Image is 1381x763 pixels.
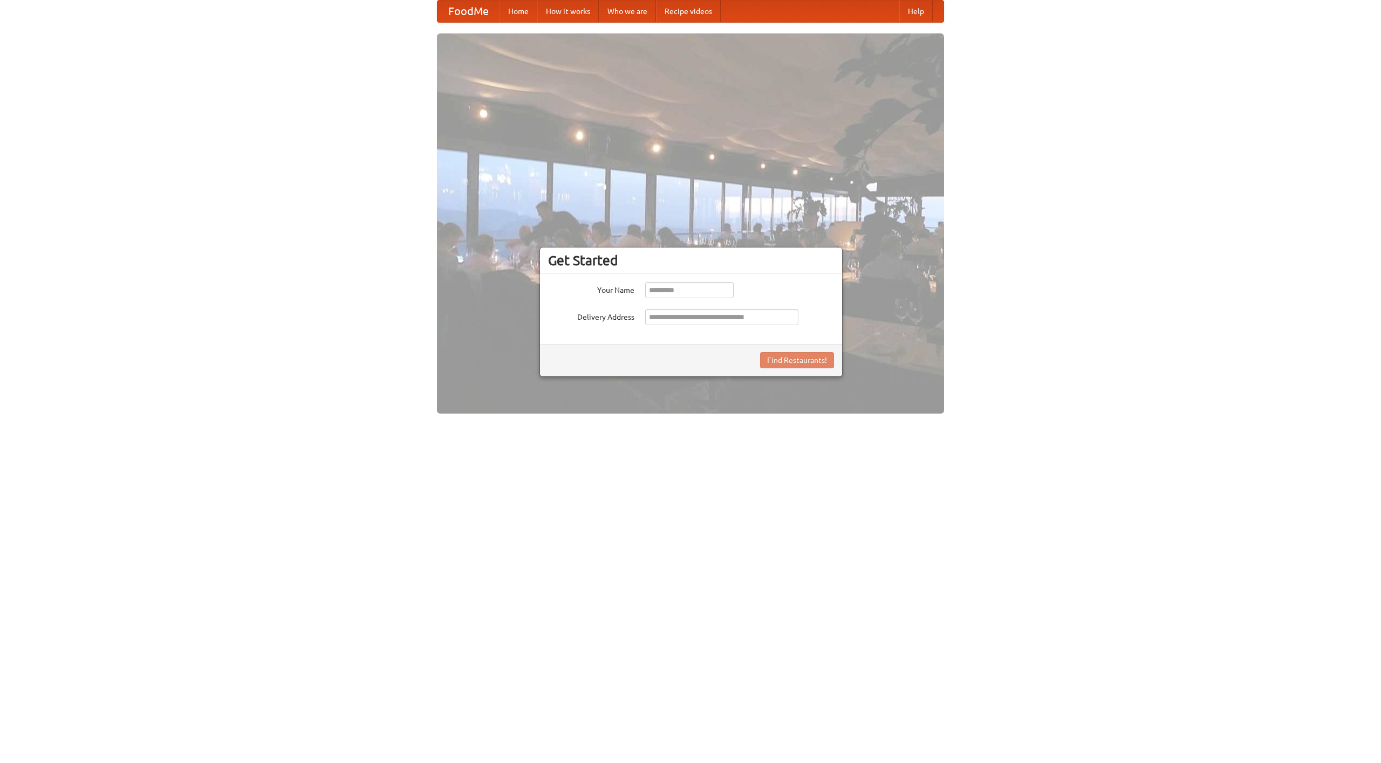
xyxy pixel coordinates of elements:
label: Your Name [548,282,634,295]
a: Home [500,1,537,22]
a: How it works [537,1,599,22]
a: Who we are [599,1,656,22]
button: Find Restaurants! [760,352,834,368]
a: Help [899,1,933,22]
a: Recipe videos [656,1,721,22]
a: FoodMe [437,1,500,22]
label: Delivery Address [548,309,634,322]
h3: Get Started [548,252,834,269]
